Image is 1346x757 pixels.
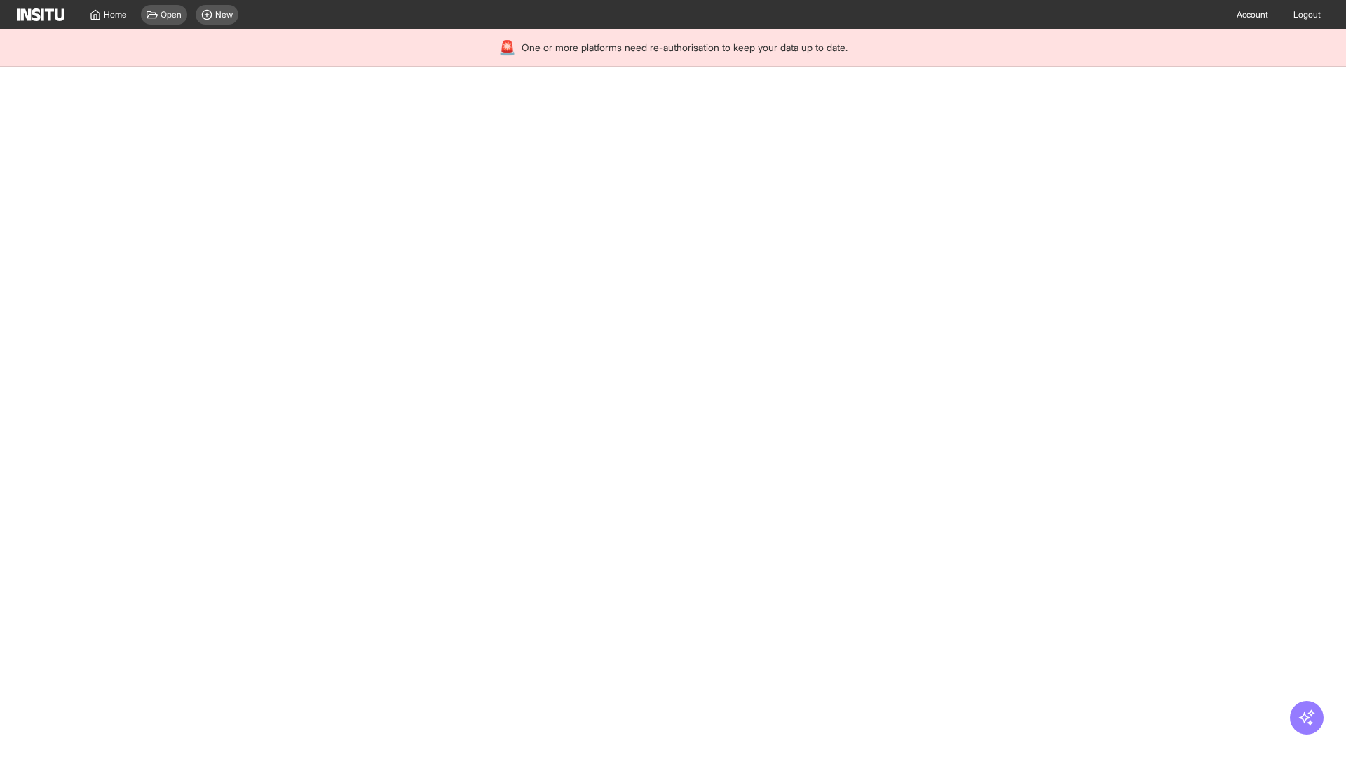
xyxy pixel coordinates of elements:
[498,38,516,57] div: 🚨
[161,9,182,20] span: Open
[215,9,233,20] span: New
[522,41,848,55] span: One or more platforms need re-authorisation to keep your data up to date.
[104,9,127,20] span: Home
[17,8,64,21] img: Logo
